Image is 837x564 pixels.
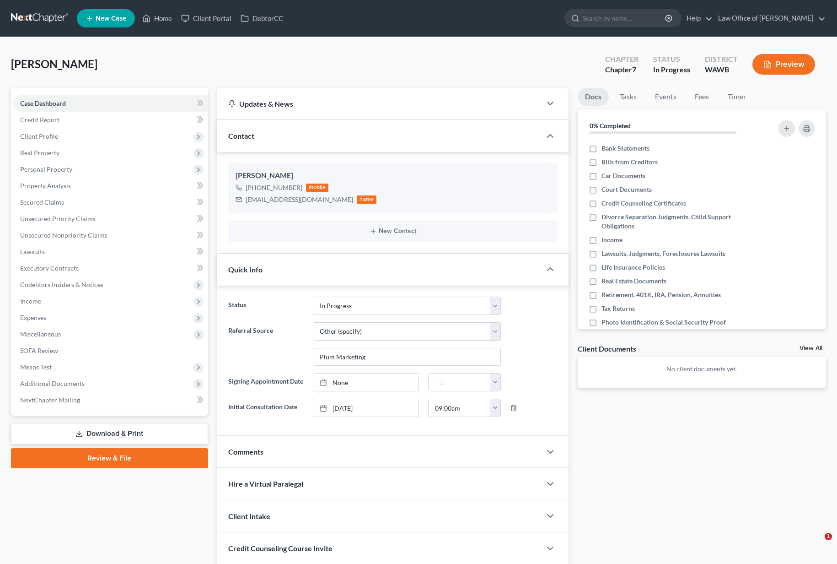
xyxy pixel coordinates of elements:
[601,304,635,313] span: Tax Returns
[20,347,58,354] span: SOFA Review
[20,264,79,272] span: Executory Contracts
[13,342,208,359] a: SOFA Review
[236,228,550,235] button: New Contact
[306,184,329,192] div: mobile
[20,116,59,124] span: Credit Report
[687,88,717,106] a: Fees
[228,99,530,108] div: Updates & News
[653,54,690,65] div: Status
[13,260,208,277] a: Executory Contracts
[632,65,636,74] span: 7
[653,65,690,75] div: In Progress
[682,10,713,27] a: Help
[612,88,644,106] a: Tasks
[601,157,658,167] span: Bills from Creditors
[705,65,738,75] div: WAWB
[228,479,303,488] span: Hire a Virtual Paralegal
[11,57,97,70] span: [PERSON_NAME]
[13,227,208,244] a: Unsecured Nonpriority Claims
[224,399,308,417] label: Initial Consultation Date
[228,447,263,456] span: Comments
[357,195,377,204] div: home
[13,244,208,260] a: Lawsuits
[228,131,254,140] span: Contact
[246,183,302,192] div: [PHONE_NUMBER]
[20,297,41,305] span: Income
[20,396,80,404] span: NextChapter Mailing
[20,165,72,173] span: Personal Property
[20,215,96,222] span: Unsecured Priority Claims
[752,54,815,75] button: Preview
[177,10,236,27] a: Client Portal
[429,399,491,417] input: -- : --
[578,344,636,353] div: Client Documents
[224,297,308,315] label: Status
[20,363,52,371] span: Means Test
[585,364,819,374] p: No client documents yet.
[313,399,418,417] a: [DATE]
[13,392,208,408] a: NextChapter Mailing
[138,10,177,27] a: Home
[13,178,208,194] a: Property Analysis
[20,149,59,157] span: Real Property
[648,88,684,106] a: Events
[720,88,753,106] a: Timer
[20,314,46,321] span: Expenses
[228,265,263,274] span: Quick Info
[13,112,208,128] a: Credit Report
[224,322,308,366] label: Referral Source
[13,95,208,112] a: Case Dashboard
[601,185,652,194] span: Court Documents
[96,15,126,22] span: New Case
[236,170,550,181] div: [PERSON_NAME]
[246,195,353,204] div: [EMAIL_ADDRESS][DOMAIN_NAME]
[799,345,822,352] a: View All
[11,423,208,445] a: Download & Print
[236,10,288,27] a: DebtorCC
[224,373,308,391] label: Signing Appointment Date
[601,171,645,180] span: Car Documents
[601,263,665,272] span: Life Insurance Policies
[601,249,725,258] span: Lawsuits, Judgments, Foreclosures Lawsuits
[578,88,609,106] a: Docs
[429,374,491,391] input: -- : --
[601,318,726,327] span: Photo Identification & Social Security Proof
[13,194,208,211] a: Secured Claims
[705,54,738,65] div: District
[825,533,832,540] span: 1
[20,132,58,140] span: Client Profile
[601,235,622,244] span: Income
[228,544,333,553] span: Credit Counseling Course Invite
[601,199,686,208] span: Credit Counseling Certificates
[20,99,66,107] span: Case Dashboard
[20,330,61,338] span: Miscellaneous
[806,533,828,555] iframe: Intercom live chat
[605,54,638,65] div: Chapter
[605,65,638,75] div: Chapter
[313,348,501,366] input: Other Referral Source
[13,211,208,227] a: Unsecured Priority Claims
[313,374,418,391] a: None
[714,10,826,27] a: Law Office of [PERSON_NAME]
[228,512,270,521] span: Client Intake
[601,212,756,231] span: Divorce Separation Judgments, Child Support Obligations
[601,290,721,299] span: Retirement, 401K, IRA, Pension, Annuities
[20,231,107,239] span: Unsecured Nonpriority Claims
[11,448,208,468] a: Review & File
[20,380,85,387] span: Additional Documents
[20,182,71,190] span: Property Analysis
[20,281,103,288] span: Codebtors Insiders & Notices
[601,144,649,153] span: Bank Statements
[20,248,45,255] span: Lawsuits
[583,10,666,27] input: Search by name...
[590,122,631,130] strong: 0% Completed
[20,198,64,206] span: Secured Claims
[601,277,666,286] span: Real Estate Documents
